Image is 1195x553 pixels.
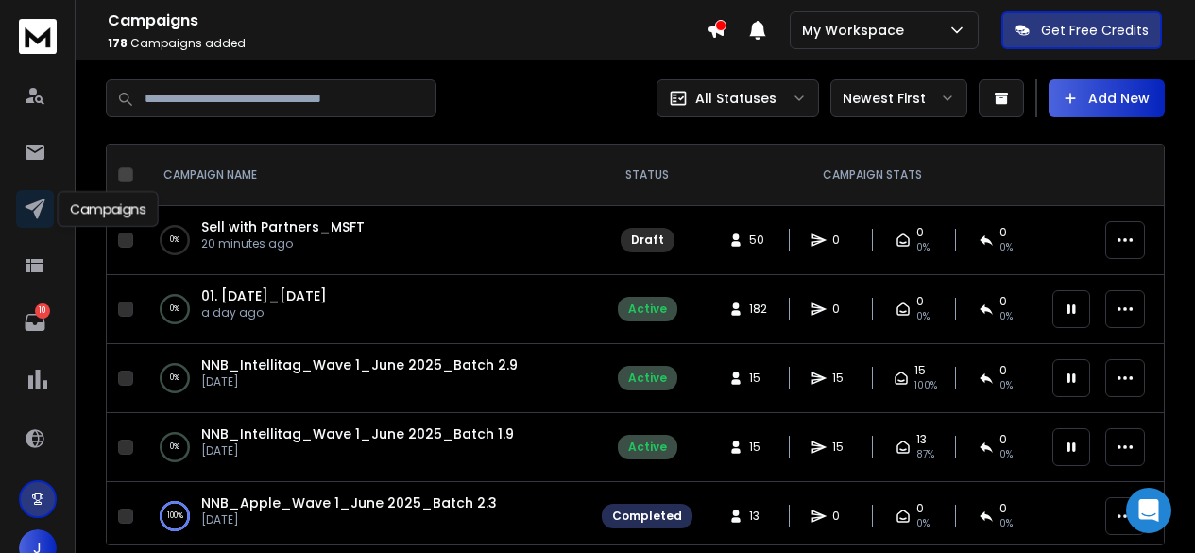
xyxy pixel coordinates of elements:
span: 0% [916,309,930,324]
a: Sell with Partners_MSFT [201,217,365,236]
td: 0%NNB_Intellitag_Wave 1_June 2025_Batch 2.9[DATE] [141,344,590,413]
span: 15 [749,440,768,455]
span: 0 [999,294,1007,309]
span: 0% [999,516,1013,531]
span: 178 [108,35,128,51]
td: 0%01. [DATE]_[DATE]a day ago [141,275,590,344]
p: [DATE] [201,443,514,458]
span: 100 % [914,378,937,393]
span: 0 [832,302,851,317]
button: Newest First [830,79,967,117]
p: 20 minutes ago [201,236,365,251]
p: My Workspace [802,21,912,40]
span: 0 [916,501,924,516]
div: Active [628,371,667,386]
th: STATUS [590,145,704,206]
span: 0% [916,240,930,255]
a: 10 [16,303,54,341]
td: 0%NNB_Intellitag_Wave 1_June 2025_Batch 1.9[DATE] [141,413,590,482]
span: 0 [832,233,851,248]
p: 0 % [170,231,179,250]
span: 13 [749,509,768,524]
span: 0% [999,240,1013,255]
span: 87 % [916,447,934,462]
span: 0 [999,225,1007,240]
div: Open Intercom Messenger [1126,488,1171,533]
h1: Campaigns [108,9,707,32]
p: All Statuses [695,89,777,108]
a: NNB_Intellitag_Wave 1_June 2025_Batch 2.9 [201,355,518,374]
div: Completed [612,509,682,524]
p: [DATE] [201,374,518,389]
span: 0% [916,516,930,531]
span: 0 % [999,378,1013,393]
span: 0 [832,509,851,524]
div: Campaigns [58,191,159,227]
p: [DATE] [201,512,497,527]
p: 0 % [170,369,179,388]
p: 10 [35,303,50,319]
span: 0% [999,309,1013,324]
span: 0 [999,501,1007,516]
span: 0 % [999,447,1013,462]
th: CAMPAIGN STATS [704,145,1041,206]
p: a day ago [201,305,327,320]
td: 100%NNB_Apple_Wave 1_June 2025_Batch 2.3[DATE] [141,482,590,551]
span: 0 [999,363,1007,378]
span: 0 [999,432,1007,447]
span: 50 [749,233,768,248]
div: Active [628,302,667,317]
span: 182 [749,302,768,317]
img: logo [19,19,57,54]
th: CAMPAIGN NAME [141,145,590,206]
a: NNB_Intellitag_Wave 1_June 2025_Batch 1.9 [201,424,514,443]
div: Draft [631,233,664,248]
p: Campaigns added [108,36,707,51]
td: 0%Sell with Partners_MSFT20 minutes ago [141,206,590,275]
span: 15 [832,371,851,386]
span: 0 [916,225,924,240]
a: 01. [DATE]_[DATE] [201,286,327,305]
span: 15 [914,363,926,378]
button: Get Free Credits [1001,11,1162,49]
p: 0 % [170,438,179,457]
p: Get Free Credits [1041,21,1149,40]
button: Add New [1049,79,1165,117]
p: 0 % [170,300,179,319]
span: 0 [916,294,924,309]
div: Active [628,440,667,455]
a: NNB_Apple_Wave 1_June 2025_Batch 2.3 [201,493,497,512]
p: 100 % [167,507,183,526]
span: 13 [916,432,927,447]
span: 15 [749,371,768,386]
span: 15 [832,440,851,455]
